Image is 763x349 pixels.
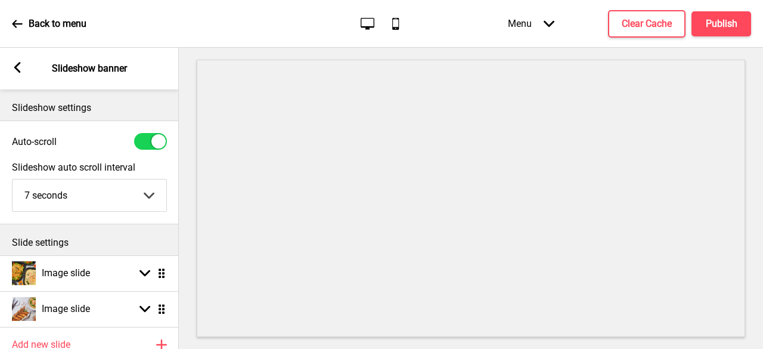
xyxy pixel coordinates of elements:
[608,10,686,38] button: Clear Cache
[691,11,751,36] button: Publish
[706,17,737,30] h4: Publish
[12,136,57,147] label: Auto-scroll
[12,8,86,40] a: Back to menu
[12,101,167,115] p: Slideshow settings
[29,17,86,30] p: Back to menu
[12,236,167,249] p: Slide settings
[12,162,167,173] label: Slideshow auto scroll interval
[42,267,90,280] h4: Image slide
[496,6,566,41] div: Menu
[52,62,127,75] p: Slideshow banner
[42,302,90,316] h4: Image slide
[622,17,672,30] h4: Clear Cache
